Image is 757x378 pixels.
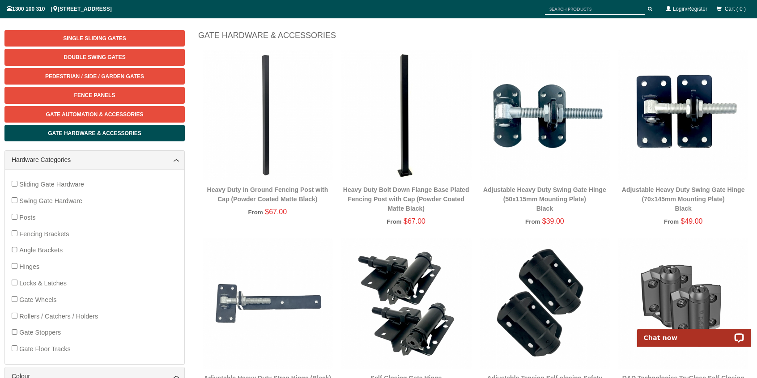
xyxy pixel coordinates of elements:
[12,155,178,165] a: Hardware Categories
[483,186,606,212] a: Adjustable Heavy Duty Swing Gate Hinge (50x115mm Mounting Plate)Black
[664,218,679,225] span: From
[631,319,757,347] iframe: LiveChat chat widget
[7,6,112,12] span: 1300 100 310 | [STREET_ADDRESS]
[248,209,263,216] span: From
[19,197,82,204] span: Swing Gate Hardware
[198,30,753,46] h1: Gate Hardware & Accessories
[680,217,702,225] span: $49.00
[19,329,61,336] span: Gate Stoppers
[64,54,125,60] span: Double Swing Gates
[480,50,610,180] img: Adjustable Heavy Duty Swing Gate Hinge (50x115mm Mounting Plate) - Black - Gate Warehouse
[19,230,69,238] span: Fencing Brackets
[618,238,748,368] img: D&D Technologies TruClose Self-Closing Pool Gate Safety Hinges (TCA1S3BT Non-legged Model) - Gate...
[618,50,748,180] img: Adjustable Heavy Duty Swing Gate Hinge (70x145mm Mounting Plate) - Black - Gate Warehouse
[48,130,141,136] span: Gate Hardware & Accessories
[74,92,115,98] span: Fence Panels
[203,238,332,368] img: Adjustable Heavy Duty Strap Hinge (Black) - Gate Warehouse
[265,208,287,216] span: $67.00
[4,49,185,65] a: Double Swing Gates
[19,246,63,254] span: Angle Brackets
[203,50,332,180] img: Heavy Duty In Ground Fencing Post with Cap (Powder Coated Matte Black) - Gate Warehouse
[545,4,645,15] input: SEARCH PRODUCTS
[19,280,67,287] span: Locks & Latches
[19,214,35,221] span: Posts
[404,217,425,225] span: $67.00
[19,296,56,303] span: Gate Wheels
[19,313,98,320] span: Rollers / Catchers / Holders
[4,125,185,141] a: Gate Hardware & Accessories
[45,73,144,80] span: Pedestrian / Side / Garden Gates
[63,35,126,42] span: Single Sliding Gates
[19,181,84,188] span: Sliding Gate Hardware
[19,263,39,270] span: Hinges
[725,6,746,12] span: Cart ( 0 )
[480,238,610,368] img: Adjustable Tension Self-closing Safety Gate Hinge With Alignment Leg - Gate Warehouse
[4,30,185,47] a: Single Sliding Gates
[673,6,707,12] a: Login/Register
[4,106,185,123] a: Gate Automation & Accessories
[4,87,185,103] a: Fence Panels
[341,50,471,180] img: Heavy Duty Bolt Down Flange Base Plated Fencing Post with Cap (Powder Coated Matte Black) - Gate ...
[542,217,564,225] span: $39.00
[525,218,540,225] span: From
[387,218,401,225] span: From
[207,186,328,203] a: Heavy Duty In Ground Fencing Post with Cap (Powder Coated Matte Black)
[622,186,745,212] a: Adjustable Heavy Duty Swing Gate Hinge (70x145mm Mounting Plate)Black
[341,238,471,368] img: Self-Closing Gate Hinge - Adjustable Tension and Install Gap (Black) - Gate Warehouse
[4,68,185,85] a: Pedestrian / Side / Garden Gates
[19,345,70,353] span: Gate Floor Tracks
[343,186,469,212] a: Heavy Duty Bolt Down Flange Base Plated Fencing Post with Cap (Powder Coated Matte Black)
[46,111,144,118] span: Gate Automation & Accessories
